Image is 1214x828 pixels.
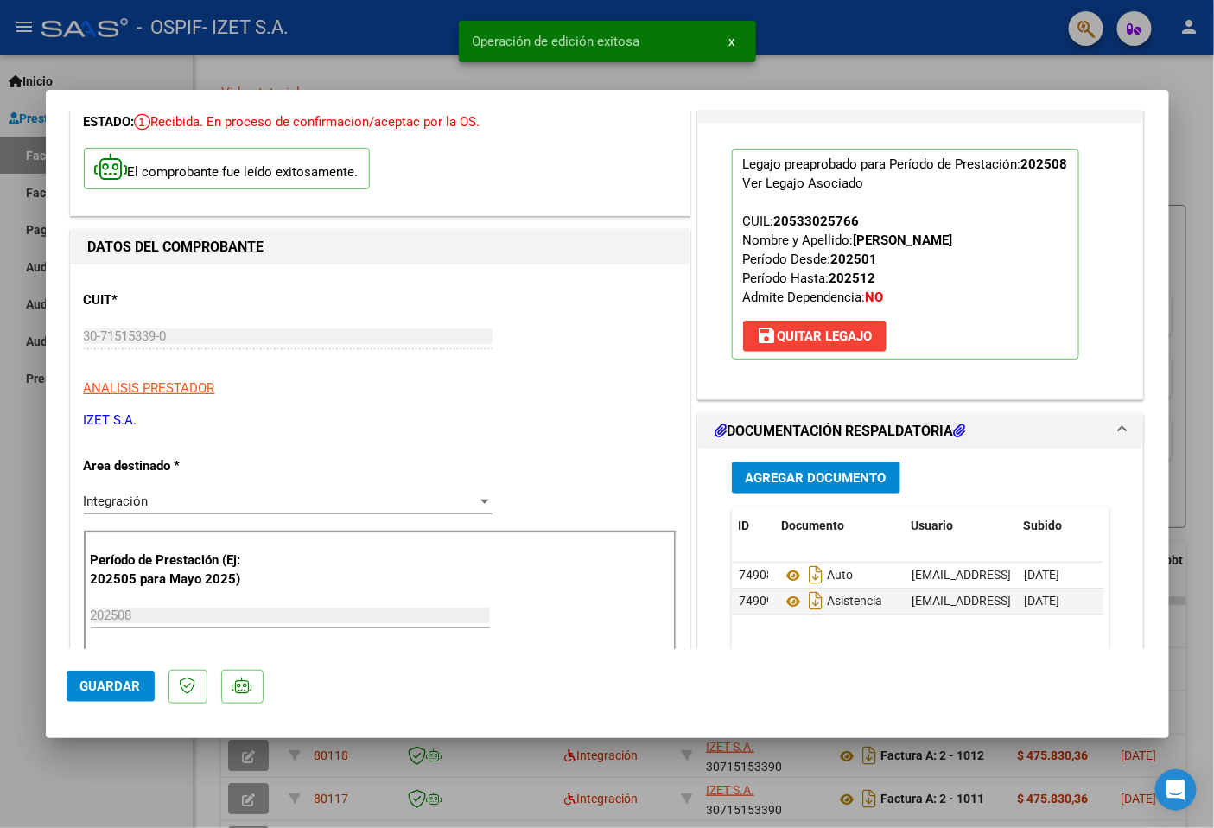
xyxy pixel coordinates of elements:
[84,380,215,396] span: ANALISIS PRESTADOR
[1024,568,1059,582] span: [DATE]
[84,494,149,509] span: Integración
[782,595,882,608] span: Asistencia
[739,594,773,608] span: 74909
[84,290,262,310] p: CUIT
[804,587,827,615] i: Descargar documento
[84,456,262,476] p: Area destinado *
[84,411,677,430] p: IZET S.A.
[775,507,905,545] datatable-header-cell: Documento
[757,325,778,346] mat-icon: save
[866,290,884,305] strong: NO
[91,551,264,589] p: Período de Prestación (Ej: 202505 para Mayo 2025)
[804,561,827,589] i: Descargar documento
[729,34,735,49] span: x
[715,421,966,442] h1: DOCUMENTACIÓN RESPALDATORIA
[1017,507,1103,545] datatable-header-cell: Subido
[84,114,135,130] span: ESTADO:
[473,33,640,50] span: Operación de edición exitosa
[905,507,1017,545] datatable-header-cell: Usuario
[732,149,1079,360] p: Legajo preaprobado para Período de Prestación:
[831,252,878,267] strong: 202501
[698,414,1144,449] mat-expansion-panel-header: DOCUMENTACIÓN RESPALDATORIA
[1155,769,1197,811] div: Open Intercom Messenger
[84,148,370,190] p: El comprobante fue leído exitosamente.
[743,174,864,193] div: Ver Legajo Asociado
[782,569,853,583] span: Auto
[135,114,480,130] span: Recibida. En proceso de confirmacion/aceptac por la OS.
[732,462,900,494] button: Agregar Documento
[854,232,953,248] strong: [PERSON_NAME]
[743,213,953,305] span: CUIL: Nombre y Apellido: Período Desde: Período Hasta: Admite Dependencia:
[1024,594,1059,608] span: [DATE]
[739,519,750,532] span: ID
[732,507,775,545] datatable-header-cell: ID
[1024,519,1063,532] span: Subido
[739,568,773,582] span: 74908
[1021,156,1068,172] strong: 202508
[88,239,264,255] strong: DATOS DEL COMPROBANTE
[829,271,876,286] strong: 202512
[715,26,749,57] button: x
[743,321,887,352] button: Quitar Legajo
[912,519,954,532] span: Usuario
[757,328,873,344] span: Quitar Legajo
[67,671,155,702] button: Guardar
[698,449,1144,807] div: DOCUMENTACIÓN RESPALDATORIA
[782,519,845,532] span: Documento
[774,212,860,231] div: 20533025766
[80,678,141,694] span: Guardar
[698,123,1144,399] div: PREAPROBACIÓN PARA INTEGRACION
[746,470,887,486] span: Agregar Documento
